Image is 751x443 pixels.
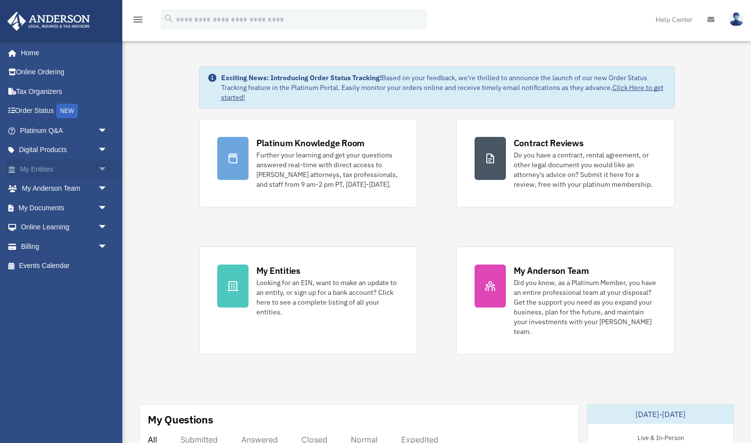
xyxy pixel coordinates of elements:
[7,43,117,63] a: Home
[7,140,122,160] a: Digital Productsarrow_drop_down
[221,73,666,102] div: Based on your feedback, we're thrilled to announce the launch of our new Order Status Tracking fe...
[98,179,117,199] span: arrow_drop_down
[98,159,117,179] span: arrow_drop_down
[98,121,117,141] span: arrow_drop_down
[7,237,122,256] a: Billingarrow_drop_down
[256,150,399,189] div: Further your learning and get your questions answered real-time with direct access to [PERSON_NAM...
[7,63,122,82] a: Online Ordering
[588,404,733,424] div: [DATE]-[DATE]
[199,246,417,354] a: My Entities Looking for an EIN, want to make an update to an entity, or sign up for a bank accoun...
[7,256,122,276] a: Events Calendar
[56,104,78,118] div: NEW
[148,412,213,427] div: My Questions
[221,73,382,82] strong: Exciting News: Introducing Order Status Tracking!
[7,101,122,121] a: Order StatusNEW
[256,265,300,277] div: My Entities
[98,237,117,257] span: arrow_drop_down
[514,150,657,189] div: Do you have a contract, rental agreement, or other legal document you would like an attorney's ad...
[163,13,174,24] i: search
[98,140,117,160] span: arrow_drop_down
[456,119,675,207] a: Contract Reviews Do you have a contract, rental agreement, or other legal document you would like...
[221,83,663,102] a: Click Here to get started!
[456,246,675,354] a: My Anderson Team Did you know, as a Platinum Member, you have an entire professional team at your...
[630,432,692,442] div: Live & In-Person
[7,198,122,218] a: My Documentsarrow_drop_down
[98,198,117,218] span: arrow_drop_down
[729,12,744,26] img: User Pic
[7,159,122,179] a: My Entitiesarrow_drop_down
[132,17,144,25] a: menu
[98,218,117,238] span: arrow_drop_down
[199,119,417,207] a: Platinum Knowledge Room Further your learning and get your questions answered real-time with dire...
[7,218,122,237] a: Online Learningarrow_drop_down
[7,179,122,199] a: My Anderson Teamarrow_drop_down
[4,12,93,31] img: Anderson Advisors Platinum Portal
[132,14,144,25] i: menu
[256,137,365,149] div: Platinum Knowledge Room
[514,137,584,149] div: Contract Reviews
[514,265,589,277] div: My Anderson Team
[7,82,122,101] a: Tax Organizers
[514,278,657,336] div: Did you know, as a Platinum Member, you have an entire professional team at your disposal? Get th...
[7,121,122,140] a: Platinum Q&Aarrow_drop_down
[256,278,399,317] div: Looking for an EIN, want to make an update to an entity, or sign up for a bank account? Click her...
